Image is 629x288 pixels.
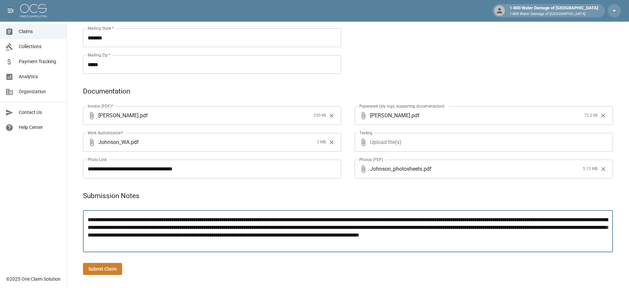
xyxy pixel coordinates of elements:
[19,58,61,65] span: Payment Tracking
[359,103,445,109] label: Paperwork (dry logs, supporting documentation)
[359,130,372,136] label: Testing
[584,112,598,119] span: 72.2 kB
[410,112,420,119] span: . pdf
[317,139,326,146] span: 3 MB
[98,112,139,119] span: [PERSON_NAME]
[510,11,598,17] p: 1-800 Water Damage of [GEOGRAPHIC_DATA]
[19,43,61,50] span: Collections
[598,164,608,174] button: Clear
[370,112,410,119] span: [PERSON_NAME]
[370,133,595,152] span: Upload file(s)
[88,25,114,31] label: Mailing State
[19,73,61,80] span: Analytics
[507,5,601,17] div: 1-800 Water Damage of [GEOGRAPHIC_DATA]
[19,88,61,95] span: Organization
[422,165,432,173] span: . pdf
[327,137,337,147] button: Clear
[88,157,107,162] label: Photo Link
[327,111,337,121] button: Clear
[313,112,326,119] span: 250 kB
[4,4,17,17] button: open drawer
[20,4,47,17] img: ocs-logo-white-transparent.png
[88,52,110,58] label: Mailing Zip
[19,109,61,116] span: Contact Us
[19,28,61,35] span: Claims
[598,111,608,121] button: Clear
[88,130,123,136] label: Work Authorization*
[370,165,422,173] span: Johnson_photosheets
[583,166,598,172] span: 5.15 MB
[359,157,383,162] label: Photos (PDF)
[129,138,139,146] span: . pdf
[98,138,129,146] span: Johnson_WA
[88,103,113,109] label: Invoice (PDF)*
[83,263,122,275] button: Submit Claim
[139,112,148,119] span: . pdf
[19,124,61,131] span: Help Center
[6,276,61,282] div: © 2025 One Claim Solution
